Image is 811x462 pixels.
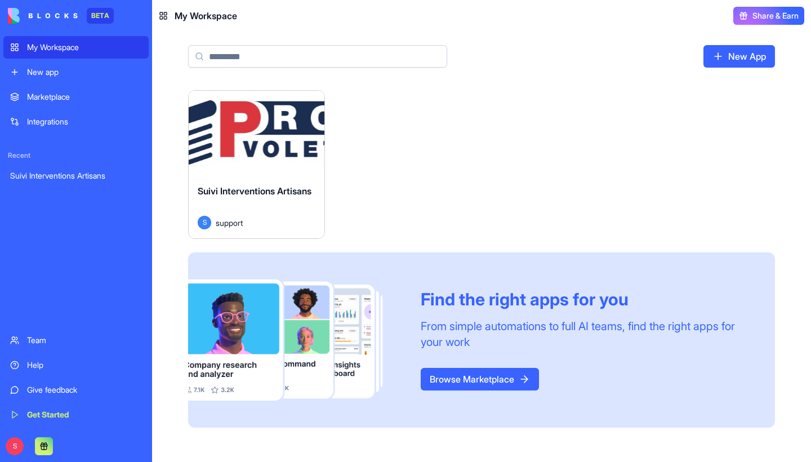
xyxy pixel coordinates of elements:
a: New App [703,45,775,68]
a: Integrations [3,110,149,133]
a: Help [3,354,149,376]
a: Suivi Interventions ArtisansSsupport [188,90,325,239]
img: logo [8,8,78,24]
div: BETA [87,8,114,24]
a: My Workspace [3,36,149,59]
div: Find the right apps for you [421,289,748,309]
div: Integrations [27,116,142,127]
img: Frame_181_egmpey.png [188,279,403,400]
div: Give feedback [27,384,142,396]
span: S [6,437,24,455]
a: Give feedback [3,379,149,401]
span: S [198,216,211,229]
span: Suivi Interventions Artisans [198,185,311,197]
a: Get Started [3,403,149,426]
div: Help [27,359,142,371]
a: Marketplace [3,86,149,108]
div: Suivi Interventions Artisans [10,170,142,181]
a: Browse Marketplace [421,368,539,390]
a: Team [3,329,149,352]
span: support [216,217,243,229]
div: Team [27,335,142,346]
a: BETA [8,8,114,24]
span: Share & Earn [752,10,799,21]
a: Suivi Interventions Artisans [3,165,149,187]
span: Recent [3,151,149,160]
div: New app [27,66,142,78]
button: Share & Earn [733,7,804,25]
div: Get Started [27,409,142,420]
div: From simple automations to full AI teams, find the right apps for your work [421,318,748,350]
span: My Workspace [175,9,237,23]
div: Marketplace [27,91,142,103]
div: My Workspace [27,42,142,53]
a: New app [3,61,149,83]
